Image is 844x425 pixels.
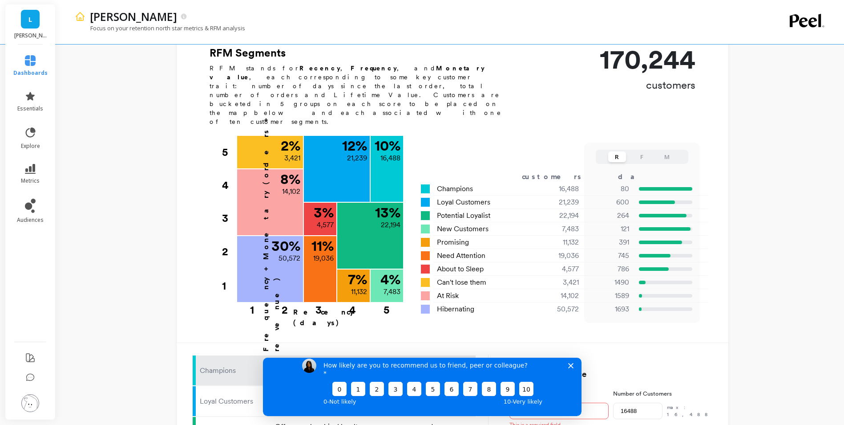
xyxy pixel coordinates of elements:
div: 3 [302,303,335,312]
p: 16,488 [380,153,400,163]
p: 11 % [311,239,334,253]
p: 12 % [342,139,367,153]
p: max: 16,488 [667,404,712,418]
iframe: Survey by Kateryna from Peel [263,358,582,416]
span: Loyal Customers [437,197,490,208]
p: Champions [200,365,270,376]
span: Hibernating [437,304,474,315]
div: customers [522,172,594,182]
p: 264 [590,210,629,221]
p: 745 [590,250,629,261]
button: R [608,151,626,162]
p: 2 % [281,139,300,153]
p: Focus on your retention north star metrics & RFM analysis [75,24,245,32]
div: 5 [222,136,236,169]
p: 3 % [314,205,334,220]
p: 50,572 [279,253,300,264]
p: customers [600,78,695,92]
p: 3,421 [284,153,300,163]
p: RFM stands for , , and , each corresponding to some key customer trait: number of days since the ... [210,64,512,126]
p: 1589 [590,290,629,301]
img: profile picture [21,394,39,412]
p: 21,239 [347,153,367,163]
div: 21,239 [526,197,590,208]
input: e.g. 500 [613,403,662,419]
span: Champions [437,184,473,194]
p: 14,102 [282,186,300,197]
p: Frequency + Monetary (orders + revenue) [261,88,282,351]
span: Potential Loyalist [437,210,490,221]
div: 14,102 [526,290,590,301]
div: 5 [370,303,403,312]
span: About to Sleep [437,264,484,274]
div: 1 [234,303,271,312]
span: metrics [21,177,40,184]
div: 3,421 [526,277,590,288]
div: 7,483 [526,224,590,234]
div: 4 [335,303,370,312]
button: F [633,151,651,162]
p: 1490 [590,277,629,288]
b: Recency [299,65,340,72]
div: 16,488 [526,184,590,194]
div: 3 [222,202,236,235]
p: 1693 [590,304,629,315]
button: M [658,151,676,162]
p: 80 [590,184,629,194]
div: 4 [222,169,236,202]
span: At Risk [437,290,459,301]
h2: RFM Segments [210,46,512,60]
p: 4 % [380,272,400,286]
p: 600 [590,197,629,208]
p: 170,244 [600,46,695,73]
span: Need Attention [437,250,485,261]
p: 11,132 [351,286,367,297]
p: 4,577 [317,220,334,230]
div: 19,036 [526,250,590,261]
h3: Create an Audience [509,368,712,381]
p: 8 % [280,172,300,186]
div: 22,194 [526,210,590,221]
div: 2 [268,303,302,312]
p: 786 [590,264,629,274]
span: explore [21,143,40,150]
span: audiences [17,217,44,224]
p: 19,036 [313,253,334,264]
p: 7 % [348,272,367,286]
img: header icon [75,11,85,22]
span: essentials [17,105,43,112]
p: 10 % [375,139,400,153]
p: 22,194 [381,220,400,230]
div: 4,577 [526,264,590,274]
b: Frequency [351,65,397,72]
p: 7,483 [384,286,400,297]
span: New Customers [437,224,489,234]
span: Can't lose them [437,277,486,288]
p: 391 [590,237,629,248]
div: days [618,172,654,182]
p: LUCY [90,9,177,24]
p: Recency (days) [293,307,403,328]
span: Promising [437,237,469,248]
div: 1 [222,269,236,303]
div: 2 [222,235,236,268]
p: 30 % [271,239,300,253]
p: 13 % [375,205,400,220]
span: L [28,14,32,25]
span: dashboards [13,69,48,77]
